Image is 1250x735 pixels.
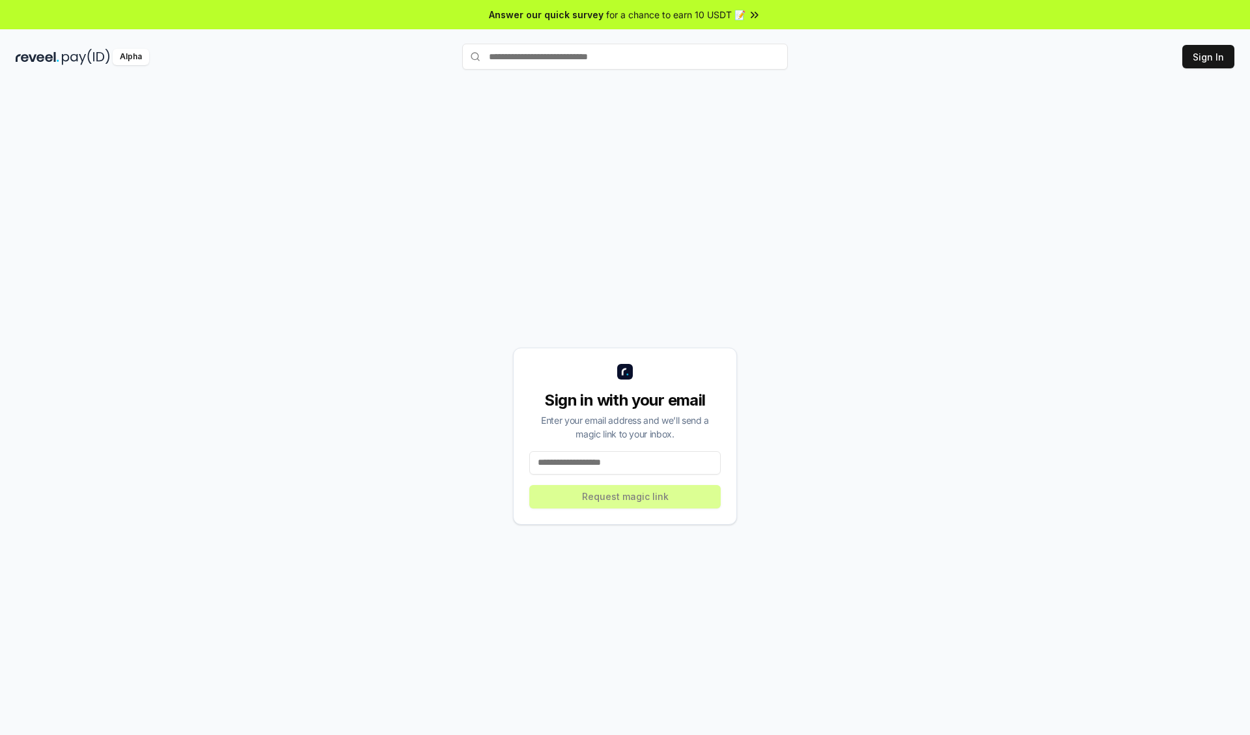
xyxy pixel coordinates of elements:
span: Answer our quick survey [489,8,604,21]
button: Sign In [1182,45,1234,68]
img: pay_id [62,49,110,65]
span: for a chance to earn 10 USDT 📝 [606,8,745,21]
div: Alpha [113,49,149,65]
div: Sign in with your email [529,390,721,411]
img: reveel_dark [16,49,59,65]
img: logo_small [617,364,633,380]
div: Enter your email address and we’ll send a magic link to your inbox. [529,413,721,441]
